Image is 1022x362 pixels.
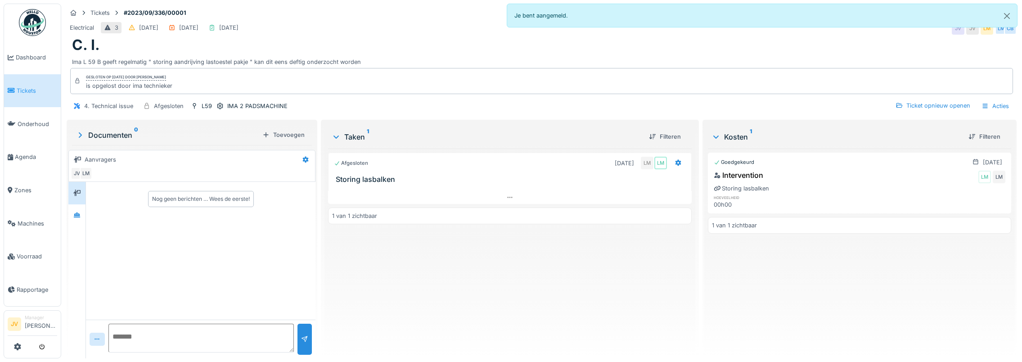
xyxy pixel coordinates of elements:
div: LM [80,167,92,180]
span: Tickets [17,86,57,95]
a: Dashboard [4,41,61,74]
div: Afgesloten [334,159,368,167]
div: Storing lasbalken [714,184,769,193]
h1: C. I. [72,36,100,54]
div: Taken [332,131,642,142]
span: Dashboard [16,53,57,62]
div: LM [993,171,1005,183]
a: Agenda [4,140,61,174]
div: 3 [115,23,118,32]
a: Onderhoud [4,107,61,140]
sup: 1 [367,131,369,142]
div: [DATE] [219,23,239,32]
sup: 0 [134,130,138,140]
div: 1 van 1 zichtbaar [712,221,757,230]
h6: hoeveelheid [714,195,809,200]
div: LM [641,157,653,169]
a: Rapportage [4,273,61,307]
div: [DATE] [615,159,634,167]
div: Afgesloten [154,102,184,110]
div: CB [1004,22,1017,35]
a: Voorraad [4,240,61,273]
div: Nog geen berichten … Wees de eerste! [152,195,250,203]
div: Filteren [645,131,684,143]
div: Acties [977,100,1013,113]
span: Onderhoud [18,120,57,128]
div: Kosten [711,131,961,142]
a: Machines [4,207,61,240]
div: 1 van 1 zichtbaar [332,212,377,220]
div: Goedgekeurd [714,158,754,166]
div: 00h00 [714,200,809,209]
div: Gesloten op [DATE] door [PERSON_NAME] [86,74,166,81]
span: Machines [18,219,57,228]
div: Manager [25,314,57,321]
div: Documenten [76,130,259,140]
div: LM [654,157,667,169]
a: Zones [4,174,61,207]
div: is opgelost door ima technieker [86,81,172,90]
span: Rapportage [17,285,57,294]
div: LM [981,22,993,35]
div: Je bent aangemeld. [507,4,1018,27]
strong: #2023/09/336/00001 [120,9,190,17]
a: JV Manager[PERSON_NAME] [8,314,57,336]
div: Ticket opnieuw openen [892,100,974,112]
div: JV [952,22,964,35]
sup: 1 [750,131,752,142]
span: Zones [14,186,57,195]
div: Intervention [714,170,763,181]
div: Toevoegen [259,129,308,141]
li: [PERSON_NAME] [25,314,57,334]
div: L59 [202,102,212,110]
a: Tickets [4,74,61,108]
div: Tickets [90,9,110,17]
div: 4. Technical issue [84,102,133,110]
div: Filteren [965,131,1004,143]
button: Close [997,4,1017,28]
div: Aanvragers [85,155,116,164]
div: [DATE] [983,158,1002,167]
span: Agenda [15,153,57,161]
div: IMA 2 PADSMACHINE [227,102,288,110]
li: JV [8,317,21,331]
div: Electrical [70,23,94,32]
div: Ima L 59 B geeft regelmatig " storing aandrijving lastoestel pakje " kan dit eens deftig onderzoc... [72,54,1011,66]
div: LM [995,22,1008,35]
div: [DATE] [139,23,158,32]
div: [DATE] [179,23,198,32]
div: JV [71,167,83,180]
span: Voorraad [17,252,57,261]
img: Badge_color-CXgf-gQk.svg [19,9,46,36]
h3: Storing lasbalken [336,175,688,184]
div: LM [978,171,991,183]
div: JV [966,22,979,35]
